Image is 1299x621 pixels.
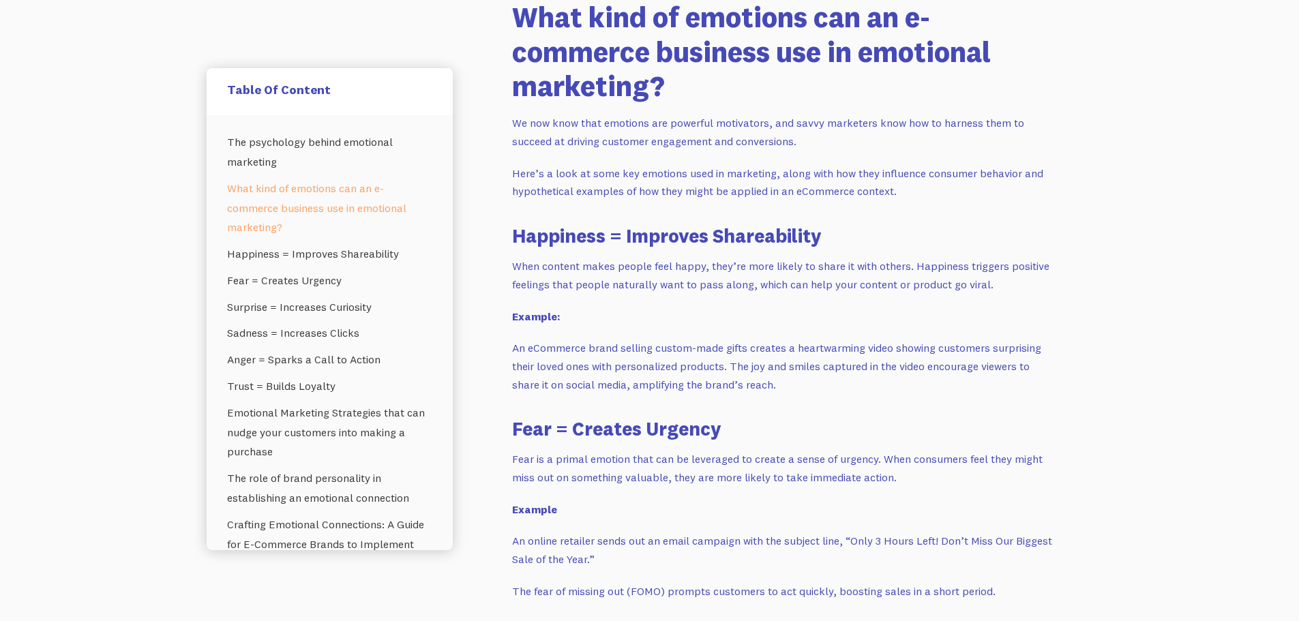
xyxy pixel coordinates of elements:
[227,511,432,577] a: Crafting Emotional Connections: A Guide for E-Commerce Brands to Implement Emotional Marketing
[227,466,432,512] a: The role of brand personality in establishing an emotional connection
[512,339,1058,393] p: An eCommerce brand selling custom-made gifts creates a heartwarming video showing customers surpr...
[227,129,432,175] a: The psychology behind emotional marketing
[227,267,432,294] a: Fear = Creates Urgency
[227,373,432,399] a: Trust = Builds Loyalty
[512,532,1058,568] p: An online retailer sends out an email campaign with the subject line, “Only 3 Hours Left! Don’t M...
[227,294,432,320] a: Surprise = Increases Curiosity
[512,114,1058,150] p: We now know that emotions are powerful motivators, and savvy marketers know how to harness them t...
[512,164,1058,200] p: Here’s a look at some key emotions used in marketing, along with how they influence consumer beha...
[512,222,1058,249] h3: Happiness = Improves Shareability
[227,399,432,465] a: Emotional Marketing Strategies that can nudge your customers into making a purchase
[227,347,432,374] a: Anger = Sparks a Call to Action
[227,175,432,241] a: What kind of emotions can an e-commerce business use in emotional marketing?
[512,309,560,323] strong: Example:
[512,582,1058,601] p: The fear of missing out (FOMO) prompts customers to act quickly, boosting sales in a short period.
[512,307,1058,326] p: ‍
[227,241,432,267] a: Happiness = Improves Shareability
[227,82,432,97] h5: Table Of Content
[512,257,1058,293] p: When content makes people feel happy, they’re more likely to share it with others. Happiness trig...
[512,450,1058,486] p: Fear is a primal emotion that can be leveraged to create a sense of urgency. When consumers feel ...
[512,415,1058,442] h3: Fear = Creates Urgency
[512,502,557,516] strong: Example
[512,500,1058,519] p: ‍
[227,320,432,347] a: Sadness = Increases Clicks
